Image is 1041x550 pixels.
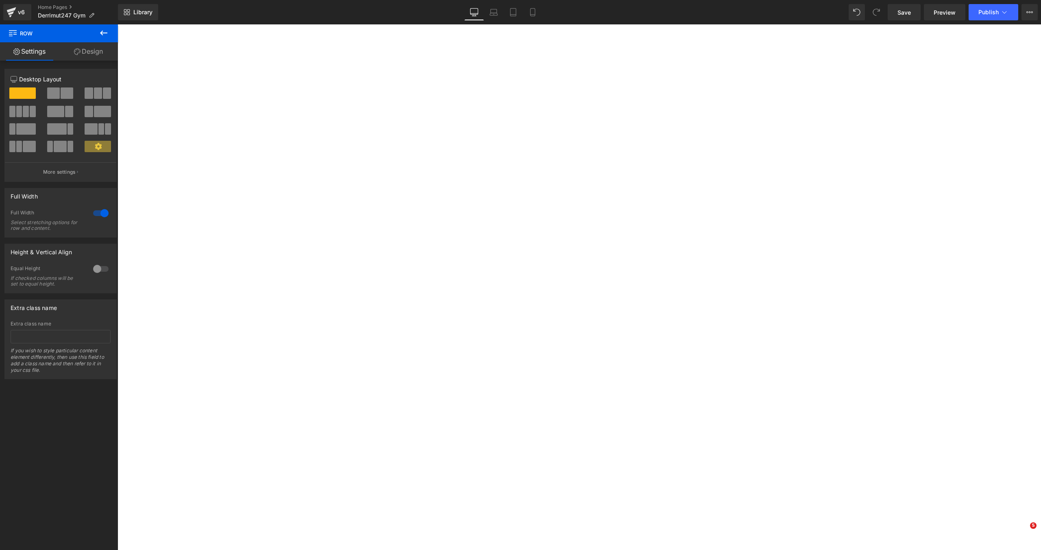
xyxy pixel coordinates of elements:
[503,4,523,20] a: Tablet
[38,4,118,11] a: Home Pages
[11,210,85,218] div: Full Width
[1021,4,1038,20] button: More
[11,188,38,200] div: Full Width
[3,4,31,20] a: v6
[11,75,111,83] p: Desktop Layout
[897,8,911,17] span: Save
[464,4,484,20] a: Desktop
[978,9,999,15] span: Publish
[1030,522,1037,529] span: 5
[118,4,158,20] a: New Library
[38,12,85,19] span: Derrimut247 Gym
[133,9,152,16] span: Library
[11,275,84,287] div: If checked columns will be set to equal height.
[868,4,884,20] button: Redo
[11,347,111,379] div: If you wish to style particular content element differently, then use this field to add a class n...
[11,244,72,255] div: Height & Vertical Align
[969,4,1018,20] button: Publish
[523,4,542,20] a: Mobile
[16,7,26,17] div: v6
[5,162,116,181] button: More settings
[1013,522,1033,542] iframe: Intercom live chat
[8,24,89,42] span: Row
[11,265,85,274] div: Equal Height
[484,4,503,20] a: Laptop
[934,8,956,17] span: Preview
[849,4,865,20] button: Undo
[43,168,76,176] p: More settings
[11,321,111,327] div: Extra class name
[924,4,965,20] a: Preview
[11,220,84,231] div: Select stretching options for row and content.
[59,42,118,61] a: Design
[11,300,57,311] div: Extra class name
